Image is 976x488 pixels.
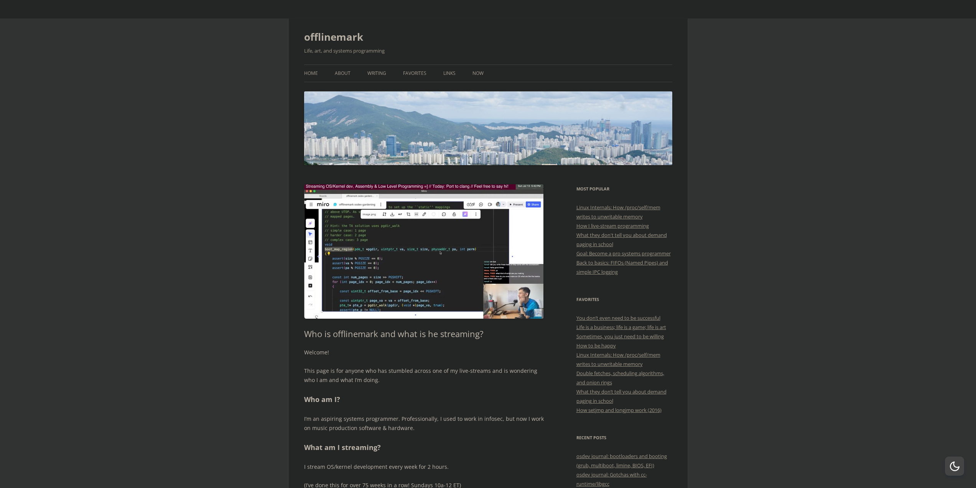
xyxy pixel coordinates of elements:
a: Double fetches, scheduling algorithms, and onion rings [576,370,664,386]
a: How to be happy [576,342,616,349]
a: You don’t even need to be successful [576,314,660,321]
a: How I live-stream programming [576,222,649,229]
a: What they don't tell you about demand paging in school [576,232,667,248]
a: Home [304,65,318,82]
p: I stream OS/kernel development every week for 2 hours. [304,462,544,471]
a: Linux Internals: How /proc/self/mem writes to unwritable memory [576,204,660,220]
a: offlinemark [304,28,363,46]
p: I’m an aspiring systems programmer. Professionally, I used to work in infosec, but now I work on ... [304,414,544,433]
a: Linux Internals: How /proc/self/mem writes to unwritable memory [576,351,660,367]
a: Sometimes, you just need to be willing [576,333,664,340]
p: This page is for anyone who has stumbled across one of my live-streams and is wondering who I am ... [304,366,544,385]
a: Back to basics: FIFOs (Named Pipes) and simple IPC logging [576,259,668,275]
a: osdev journal: Gotchas with cc-runtime/libgcc [576,471,647,487]
a: Goal: Become a pro systems programmer [576,250,671,257]
a: Life is a business; life is a game; life is art [576,324,666,331]
a: How setjmp and longjmp work (2016) [576,407,662,414]
a: Favorites [403,65,426,82]
a: Now [472,65,484,82]
h2: Who am I? [304,394,544,405]
a: Links [443,65,456,82]
h3: Favorites [576,295,672,304]
h2: Life, art, and systems programming [304,46,672,55]
a: About [335,65,351,82]
h2: What am I streaming? [304,442,544,453]
a: What they don’t tell you about demand paging in school [576,388,667,404]
a: osdev journal: bootloaders and booting (grub, multiboot, limine, BIOS, EFI) [576,453,667,469]
a: Writing [367,65,386,82]
h1: Who is offlinemark and what is he streaming? [304,329,544,339]
h3: Recent Posts [576,433,672,442]
img: offlinemark [304,91,672,165]
h3: Most Popular [576,184,672,194]
p: Welcome! [304,348,544,357]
